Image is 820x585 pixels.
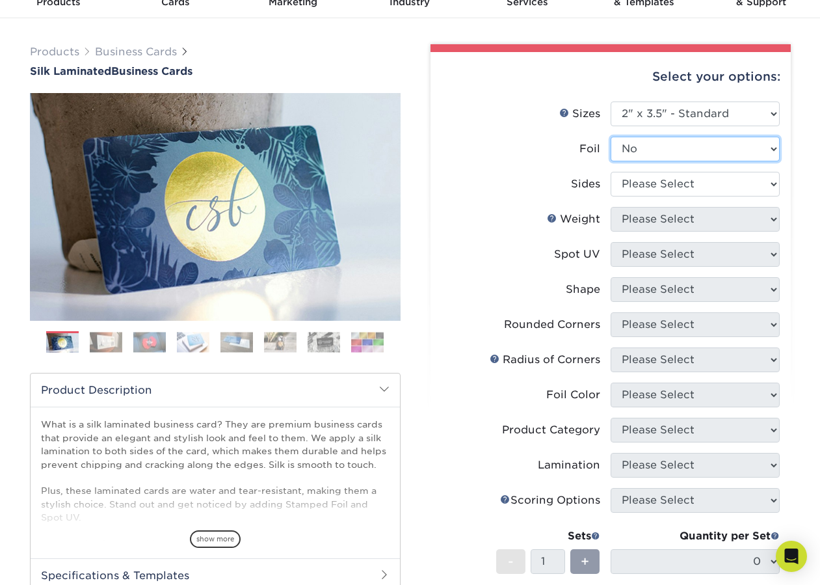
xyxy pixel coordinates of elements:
img: Business Cards 02 [90,332,122,352]
div: Rounded Corners [504,317,600,333]
span: + [581,552,589,571]
div: Keywords by Traffic [144,77,219,85]
div: Foil Color [546,387,600,403]
img: Business Cards 04 [177,332,209,352]
img: Silk Laminated 01 [30,21,401,392]
span: - [508,552,514,571]
img: website_grey.svg [21,34,31,44]
img: Business Cards 06 [264,332,297,352]
div: Sizes [559,106,600,122]
div: Domain: [DOMAIN_NAME] [34,34,143,44]
div: Shape [566,282,600,297]
div: Quantity per Set [611,528,780,544]
div: Product Category [502,422,600,438]
h2: Product Description [31,374,400,407]
div: Weight [547,211,600,227]
div: Domain Overview [49,77,116,85]
div: Scoring Options [500,493,600,508]
div: Spot UV [554,247,600,262]
h1: Business Cards [30,65,401,77]
div: Lamination [538,457,600,473]
div: Sides [571,176,600,192]
div: Sets [496,528,600,544]
span: Silk Laminated [30,65,111,77]
span: show more [190,530,241,548]
a: Silk LaminatedBusiness Cards [30,65,401,77]
img: Business Cards 01 [46,327,79,359]
img: Business Cards 08 [351,332,384,352]
a: Business Cards [95,46,177,58]
iframe: Google Customer Reviews [3,545,111,580]
img: tab_domain_overview_orange.svg [35,75,46,86]
img: tab_keywords_by_traffic_grey.svg [129,75,140,86]
div: Open Intercom Messenger [776,541,807,572]
img: Business Cards 05 [220,332,253,352]
a: Products [30,46,79,58]
img: Business Cards 03 [133,332,166,352]
img: Business Cards 07 [308,332,340,352]
div: Select your options: [441,52,780,102]
div: Foil [579,141,600,157]
div: Radius of Corners [490,352,600,368]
